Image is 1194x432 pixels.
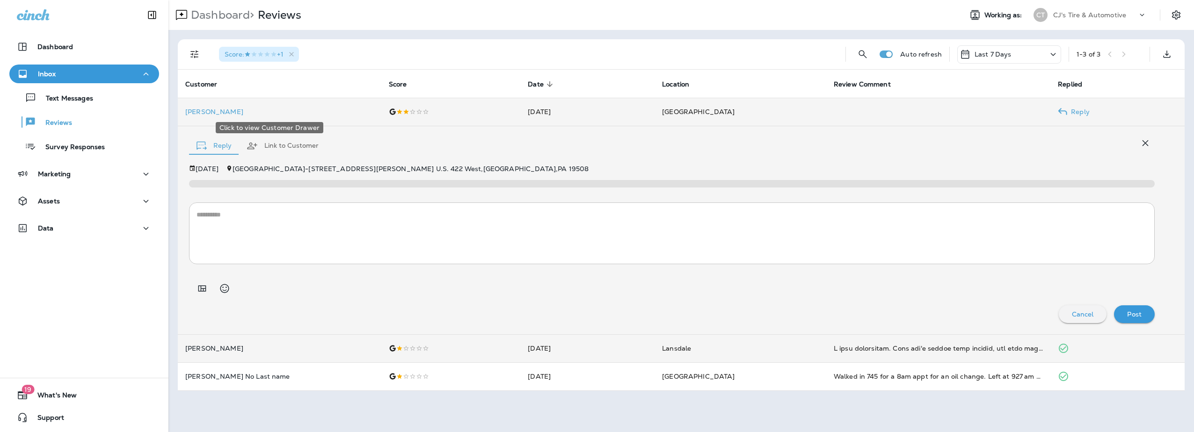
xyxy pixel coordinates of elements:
[193,279,211,298] button: Add in a premade template
[1058,80,1094,88] span: Replied
[254,8,301,22] p: Reviews
[528,80,544,88] span: Date
[900,50,942,58] p: Auto refresh
[662,80,689,88] span: Location
[1058,80,1082,88] span: Replied
[662,80,701,88] span: Location
[1059,305,1107,323] button: Cancel
[36,119,72,128] p: Reviews
[28,414,64,425] span: Support
[185,80,217,88] span: Customer
[185,373,374,380] p: [PERSON_NAME] No Last name
[520,362,655,390] td: [DATE]
[36,94,93,103] p: Text Messages
[984,11,1024,19] span: Working as:
[9,386,159,404] button: 19What's New
[189,129,239,163] button: Reply
[185,80,229,88] span: Customer
[9,65,159,83] button: Inbox
[520,98,655,126] td: [DATE]
[215,279,234,298] button: Select an emoji
[1034,8,1048,22] div: CT
[9,219,159,238] button: Data
[22,385,34,394] span: 19
[662,372,735,381] span: [GEOGRAPHIC_DATA]
[834,80,903,88] span: Review Comment
[38,170,71,178] p: Marketing
[1072,310,1094,318] p: Cancel
[9,192,159,210] button: Assets
[233,165,589,173] span: [GEOGRAPHIC_DATA] - [STREET_ADDRESS][PERSON_NAME] U.S. 422 West , [GEOGRAPHIC_DATA] , PA 19508
[185,108,374,115] p: [PERSON_NAME]
[389,80,419,88] span: Score
[185,108,374,115] div: Click to view Customer Drawer
[9,165,159,183] button: Marketing
[975,50,1012,58] p: Last 7 Days
[37,43,73,50] p: Dashboard
[219,47,299,62] div: Score:1 Star+1
[9,88,159,108] button: Text Messages
[1053,11,1126,19] p: CJ's Tire & Automotive
[528,80,556,88] span: Date
[38,224,54,232] p: Data
[9,37,159,56] button: Dashboard
[1158,45,1176,64] button: Export as CSV
[1067,108,1090,115] p: Reply
[239,129,326,163] button: Link to Customer
[834,372,1043,381] div: Walked in 745 for a 8am appt for an oil change. Left at 927 am FOR AN OIL CHANGE! With an appt! Smh
[28,391,77,403] span: What's New
[139,6,165,24] button: Collapse Sidebar
[520,334,655,362] td: [DATE]
[38,70,56,78] p: Inbox
[1077,50,1100,58] div: 1 - 3 of 3
[185,45,204,64] button: Filters
[36,143,105,152] p: Survey Responses
[834,80,891,88] span: Review Comment
[9,137,159,156] button: Survey Responses
[662,344,691,353] span: Lansdale
[225,50,284,58] span: Score : +1
[187,8,254,22] p: Dashboard >
[216,122,323,133] div: Click to view Customer Drawer
[1168,7,1185,23] button: Settings
[662,108,735,116] span: [GEOGRAPHIC_DATA]
[196,165,218,173] p: [DATE]
[1114,305,1155,323] button: Post
[834,344,1043,353] div: I felt bamboozled. They don't repair cars exactly, but that won't stop them from trying and charg...
[185,345,374,352] p: [PERSON_NAME]
[9,112,159,132] button: Reviews
[1127,310,1142,318] p: Post
[853,45,872,64] button: Search Reviews
[389,80,407,88] span: Score
[9,408,159,427] button: Support
[38,197,60,205] p: Assets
